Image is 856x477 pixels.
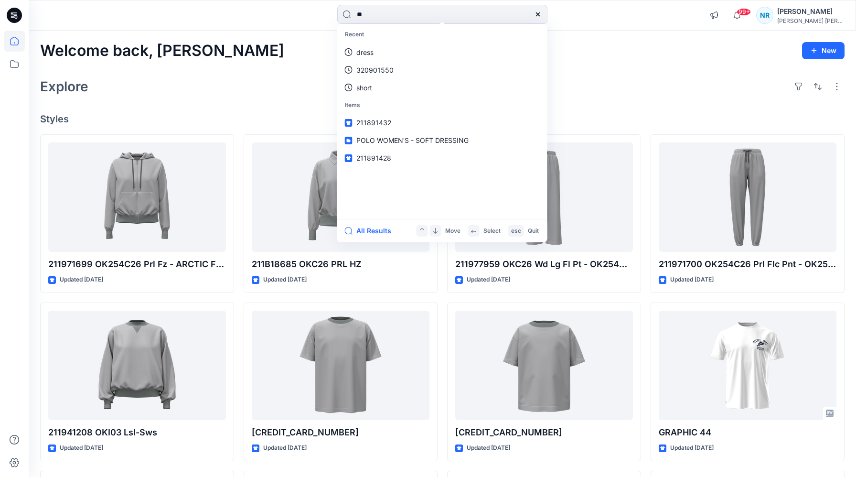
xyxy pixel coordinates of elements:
p: dress [356,47,374,57]
p: Updated [DATE] [670,275,714,285]
a: 211971699 OK254C26 Prl Fz - ARCTIC FLEECE-PRL FZ-LONG SLEEVE-SWEATSHIRT [48,142,226,252]
p: Updated [DATE] [670,443,714,453]
p: 211941208 OKI03 Lsl-Sws [48,426,226,439]
a: 641835 001 323 [252,311,429,421]
a: GRAPHIC 44 [659,311,836,421]
p: Updated [DATE] [467,275,510,285]
span: 211891432 [356,119,391,127]
p: [CREDIT_CARD_NUMBER] [455,426,633,439]
h2: Welcome back, [PERSON_NAME] [40,42,284,60]
p: 211977959 OKC26 Wd Lg Fl Pt - OK254C26 OK255C26 ARCTIC FLEECE-WD LG FL PT-ANKLE-ATHLETIC [455,258,633,271]
button: New [802,42,845,59]
p: [CREDIT_CARD_NUMBER] [252,426,429,439]
p: 320901550 [356,65,394,75]
a: 211891432 [339,114,546,131]
p: Quit [528,226,539,236]
p: esc [511,226,521,236]
p: Select [483,226,501,236]
a: 211971700 OK254C26 Prl Flc Pnt - OK254C26 ARCTIC FLEECE-PRL FLC PNTANKLE-ATHLETIC [659,142,836,252]
p: 211971700 OK254C26 Prl Flc Pnt - OK254C26 ARCTIC FLEECE-PRL FLC PNTANKLE-ATHLETIC [659,258,836,271]
a: dress [339,43,546,61]
a: 320901550 [339,61,546,79]
p: Move [445,226,460,236]
h4: Styles [40,113,845,125]
p: Updated [DATE] [263,443,307,453]
p: Updated [DATE] [467,443,510,453]
div: [PERSON_NAME] [777,6,844,17]
p: Updated [DATE] [60,275,103,285]
p: Updated [DATE] [60,443,103,453]
p: short [356,83,372,93]
p: Recent [339,26,546,43]
div: NR [756,7,773,24]
div: [PERSON_NAME] [PERSON_NAME] [777,17,844,24]
h2: Explore [40,79,88,94]
p: GRAPHIC 44 [659,426,836,439]
button: All Results [345,225,397,237]
p: Updated [DATE] [263,275,307,285]
p: Items [339,97,546,114]
a: 211941208 OKI03 Lsl-Sws [48,311,226,421]
p: 211971699 OK254C26 Prl Fz - ARCTIC FLEECE-PRL FZ-LONG SLEEVE-SWEATSHIRT [48,258,226,271]
a: 641836 001 322 [455,311,633,421]
span: POLO WOMEN'S - SOFT DRESSING [356,136,469,144]
a: 211891428 [339,149,546,167]
p: 211B18685 OKC26 PRL HZ [252,258,429,271]
span: 211891428 [356,154,391,162]
a: 211B18685 OKC26 PRL HZ [252,142,429,252]
a: POLO WOMEN'S - SOFT DRESSING [339,131,546,149]
span: 99+ [737,8,751,16]
a: short [339,79,546,97]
